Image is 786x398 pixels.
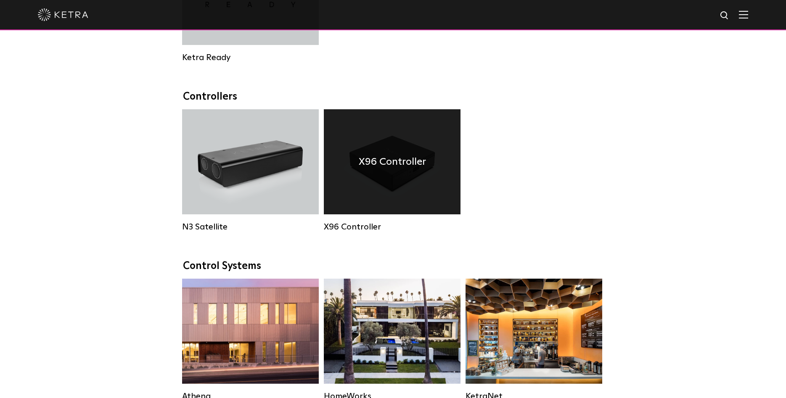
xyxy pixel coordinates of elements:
[183,260,603,272] div: Control Systems
[739,11,748,18] img: Hamburger%20Nav.svg
[359,154,426,170] h4: X96 Controller
[324,222,460,232] div: X96 Controller
[182,53,319,63] div: Ketra Ready
[324,109,460,232] a: X96 Controller X96 Controller
[38,8,88,21] img: ketra-logo-2019-white
[720,11,730,21] img: search icon
[182,222,319,232] div: N3 Satellite
[183,91,603,103] div: Controllers
[182,109,319,232] a: N3 Satellite N3 Satellite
